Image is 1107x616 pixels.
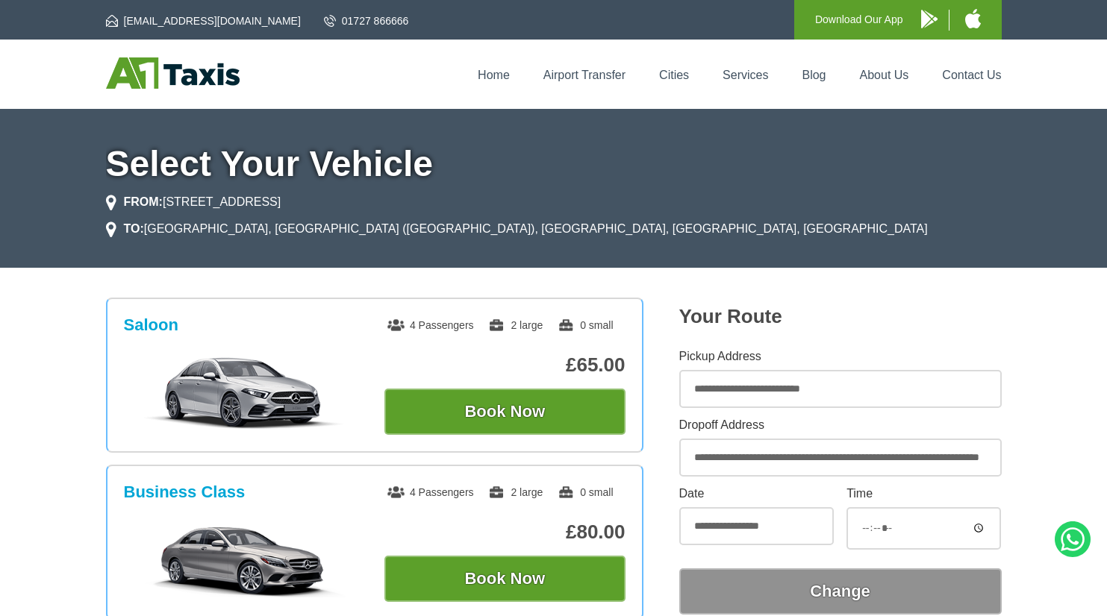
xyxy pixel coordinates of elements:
[124,195,163,208] strong: FROM:
[488,486,543,498] span: 2 large
[124,222,144,235] strong: TO:
[384,521,626,544] p: £80.00
[965,9,981,28] img: A1 Taxis iPhone App
[131,356,356,430] img: Saloon
[106,193,281,211] li: [STREET_ADDRESS]
[106,57,240,89] img: A1 Taxis St Albans LTD
[723,69,768,81] a: Services
[679,568,1002,615] button: Change
[106,220,928,238] li: [GEOGRAPHIC_DATA], [GEOGRAPHIC_DATA] ([GEOGRAPHIC_DATA]), [GEOGRAPHIC_DATA], [GEOGRAPHIC_DATA], [...
[387,486,474,498] span: 4 Passengers
[558,319,613,331] span: 0 small
[679,419,1002,431] label: Dropoff Address
[679,351,1002,362] label: Pickup Address
[387,319,474,331] span: 4 Passengers
[921,10,938,28] img: A1 Taxis Android App
[488,319,543,331] span: 2 large
[846,488,1001,500] label: Time
[384,556,626,602] button: Book Now
[478,69,510,81] a: Home
[802,69,826,81] a: Blog
[679,305,1002,328] h2: Your Route
[558,486,613,498] span: 0 small
[131,523,356,597] img: Business Class
[942,69,1001,81] a: Contact Us
[679,488,834,500] label: Date
[384,353,626,377] p: £65.00
[815,10,903,29] p: Download Our App
[324,13,409,28] a: 01727 866666
[106,146,1002,182] h1: Select Your Vehicle
[124,315,178,335] h3: Saloon
[543,69,626,81] a: Airport Transfer
[384,389,626,435] button: Book Now
[106,13,301,28] a: [EMAIL_ADDRESS][DOMAIN_NAME]
[124,483,246,502] h3: Business Class
[659,69,689,81] a: Cities
[860,69,909,81] a: About Us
